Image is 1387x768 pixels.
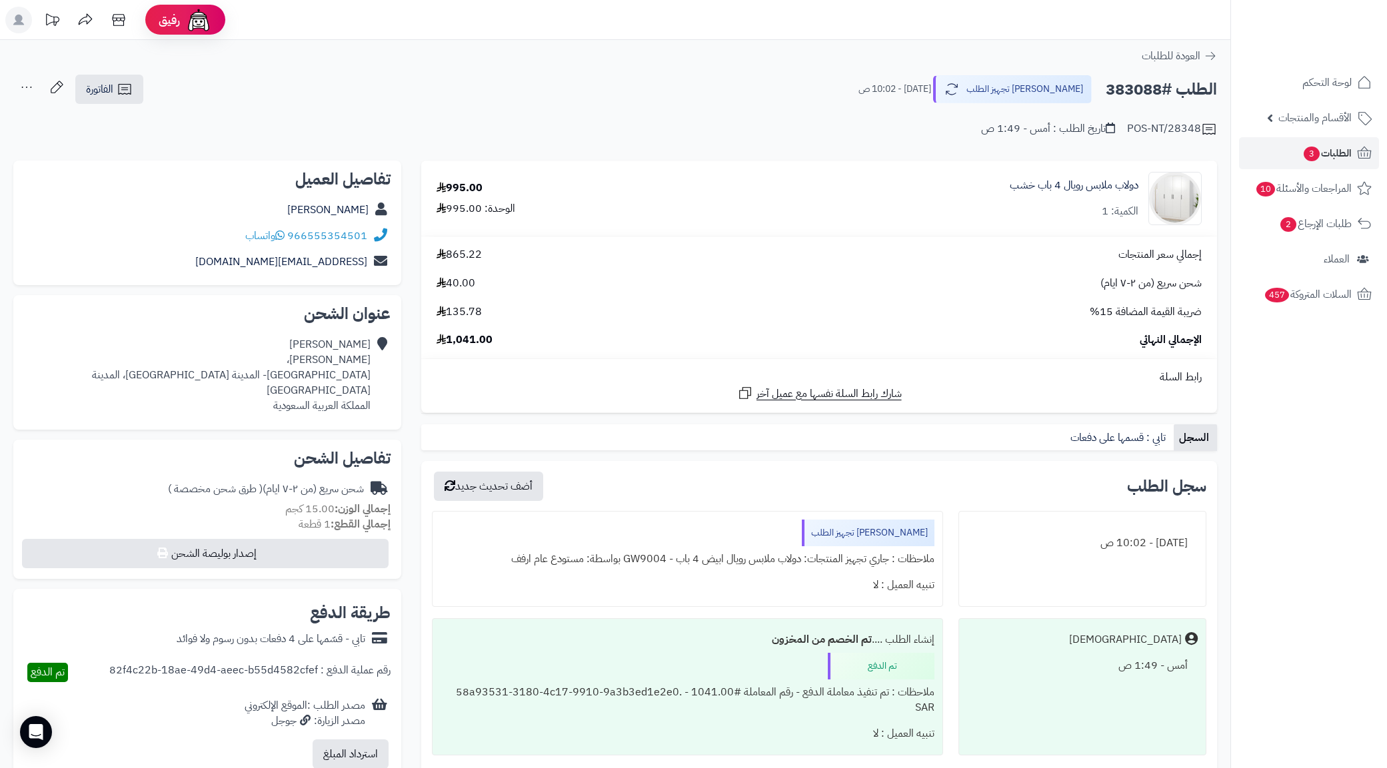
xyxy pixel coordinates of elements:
div: [DATE] - 10:02 ص [967,530,1198,556]
div: [DEMOGRAPHIC_DATA] [1069,632,1182,647]
span: شارك رابط السلة نفسها مع عميل آخر [756,386,902,402]
div: الكمية: 1 [1102,204,1138,219]
a: السلات المتروكة457 [1239,278,1379,310]
div: [PERSON_NAME] تجهيز الطلب [802,520,934,546]
h3: سجل الطلب [1127,478,1206,494]
h2: طريقة الدفع [310,605,391,621]
a: الفاتورة [75,75,143,104]
a: 966555354501 [287,228,367,244]
span: العودة للطلبات [1142,48,1200,64]
img: 1747845679-1-90x90.jpg [1149,172,1201,225]
div: Open Intercom Messenger [20,716,52,748]
a: [PERSON_NAME] [287,202,369,218]
a: لوحة التحكم [1239,67,1379,99]
div: تنبيه العميل : لا [441,572,934,598]
span: 3 [1304,147,1320,161]
small: 1 قطعة [299,516,391,532]
a: تحديثات المنصة [35,7,69,37]
div: ملاحظات : جاري تجهيز المنتجات: دولاب ملابس رويال ابيض 4 باب - GW9004 بواسطة: مستودع عام ارفف [441,546,934,572]
button: أضف تحديث جديد [434,472,543,501]
a: الطلبات3 [1239,137,1379,169]
span: 2 [1280,217,1296,232]
h2: تفاصيل الشحن [24,450,391,466]
span: تم الدفع [31,664,65,680]
span: المراجعات والأسئلة [1255,179,1352,198]
div: تابي - قسّمها على 4 دفعات بدون رسوم ولا فوائد [177,631,365,647]
span: 40.00 [437,276,475,291]
div: إنشاء الطلب .... [441,627,934,653]
div: شحن سريع (من ٢-٧ ايام) [168,482,364,497]
div: [PERSON_NAME] [PERSON_NAME]، [GEOGRAPHIC_DATA]- المدينة [GEOGRAPHIC_DATA]، المدينة [GEOGRAPHIC_DA... [24,337,371,413]
span: رفيق [159,12,180,28]
span: شحن سريع (من ٢-٧ ايام) [1100,276,1202,291]
div: رابط السلة [427,370,1212,385]
div: أمس - 1:49 ص [967,653,1198,679]
span: 135.78 [437,304,482,320]
span: الفاتورة [86,81,113,97]
button: [PERSON_NAME] تجهيز الطلب [933,75,1092,103]
div: POS-NT/28348 [1127,121,1217,137]
span: لوحة التحكم [1302,73,1352,92]
span: الطلبات [1302,144,1352,163]
a: [EMAIL_ADDRESS][DOMAIN_NAME] [195,254,367,270]
h2: الطلب #383088 [1106,76,1217,103]
span: ضريبة القيمة المضافة 15% [1090,304,1202,320]
span: العملاء [1324,250,1350,268]
strong: إجمالي الوزن: [335,501,391,517]
img: ai-face.png [185,7,212,33]
img: logo-2.png [1296,36,1374,64]
a: العودة للطلبات [1142,48,1217,64]
b: تم الخصم من المخزون [772,631,872,647]
div: رقم عملية الدفع : 82f4c22b-18ae-49d4-aeec-b55d4582cfef [109,663,391,682]
a: واتساب [245,228,285,244]
div: تاريخ الطلب : أمس - 1:49 ص [981,121,1115,137]
span: الأقسام والمنتجات [1278,109,1352,127]
div: تنبيه العميل : لا [441,721,934,747]
h2: تفاصيل العميل [24,171,391,187]
span: إجمالي سعر المنتجات [1118,247,1202,262]
a: العملاء [1239,243,1379,275]
span: 865.22 [437,247,482,262]
strong: إجمالي القطع: [331,516,391,532]
span: طلبات الإرجاع [1279,214,1352,233]
div: ملاحظات : تم تنفيذ معاملة الدفع - رقم المعاملة #58a93531-3180-4c17-9910-9a3b3ed1e2e0. - 1041.00 SAR [441,679,934,721]
div: مصدر الطلب :الموقع الإلكتروني [245,698,365,729]
button: إصدار بوليصة الشحن [22,539,389,568]
span: ( طرق شحن مخصصة ) [168,481,263,497]
small: 15.00 كجم [285,501,391,517]
div: تم الدفع [828,653,934,679]
div: مصدر الزيارة: جوجل [245,713,365,729]
span: 457 [1265,288,1289,302]
a: السجل [1174,424,1217,451]
a: المراجعات والأسئلة10 [1239,173,1379,204]
span: السلات المتروكة [1264,285,1352,304]
div: 995.00 [437,181,483,196]
span: الإجمالي النهائي [1140,332,1202,348]
a: دولاب ملابس رويال 4 باب خشب [1010,178,1138,193]
a: تابي : قسمها على دفعات [1065,424,1174,451]
span: 10 [1256,182,1275,196]
div: الوحدة: 995.00 [437,201,515,216]
h2: عنوان الشحن [24,306,391,322]
span: 1,041.00 [437,332,493,348]
small: [DATE] - 10:02 ص [858,83,931,96]
a: طلبات الإرجاع2 [1239,208,1379,240]
a: شارك رابط السلة نفسها مع عميل آخر [737,385,902,402]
